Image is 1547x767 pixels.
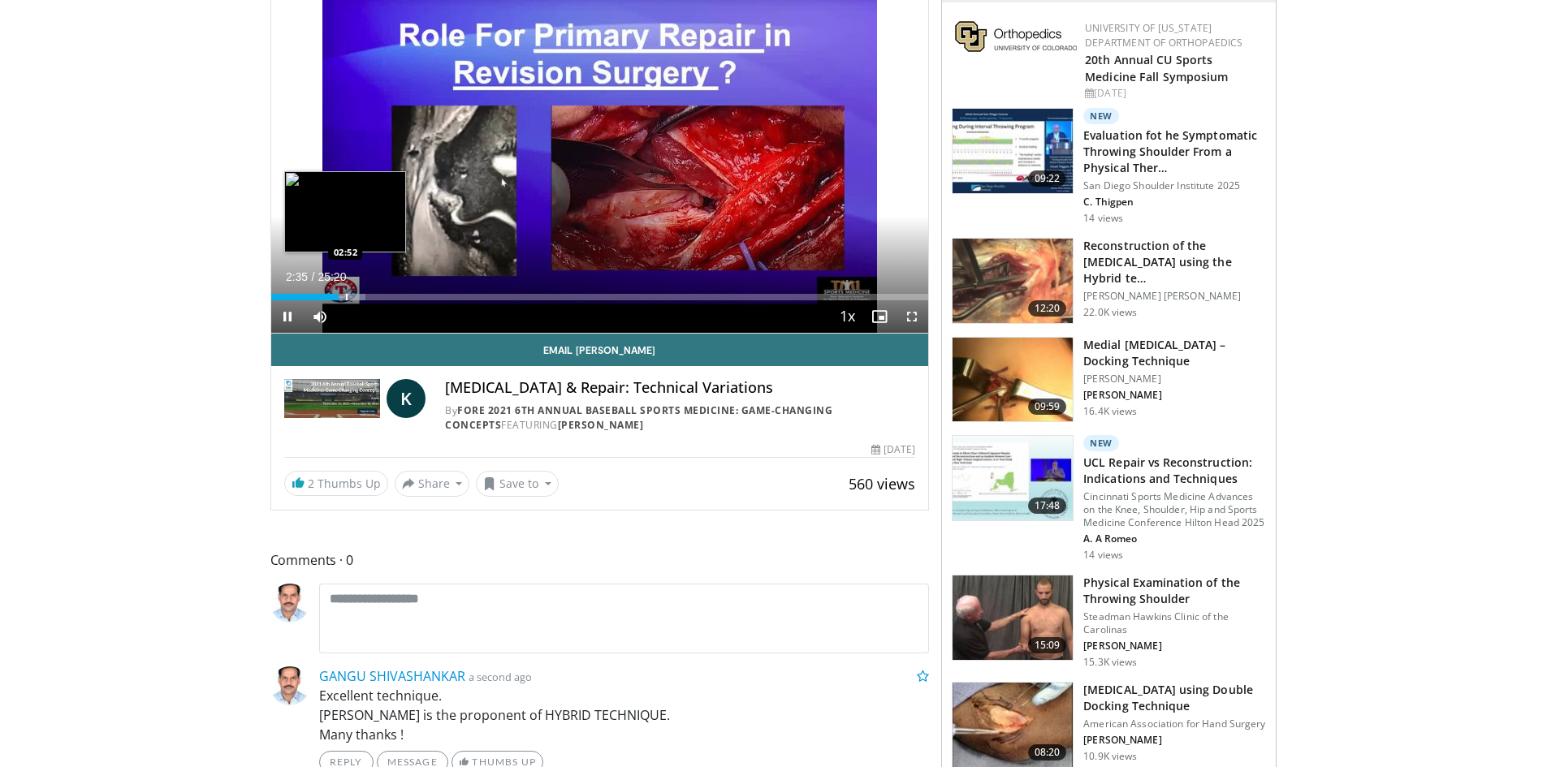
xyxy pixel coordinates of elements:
button: Playback Rate [831,300,863,333]
span: 25:20 [318,270,346,283]
img: Avatar [270,584,309,623]
button: Enable picture-in-picture mode [863,300,896,333]
p: New [1083,435,1119,451]
button: Share [395,471,470,497]
a: Email [PERSON_NAME] [271,334,929,366]
span: 09:59 [1028,399,1067,415]
p: [PERSON_NAME] [1083,734,1266,747]
img: image.jpeg [284,171,406,252]
span: 09:22 [1028,170,1067,187]
img: 52bd361f-5ad8-4d12-917c-a6aadf70de3f.150x105_q85_crop-smart_upscale.jpg [953,109,1073,193]
img: Surgical_Reconstruction_Ulnar_Collateral_Ligament___100005038_3.jpg.150x105_q85_crop-smart_upscal... [953,683,1073,767]
h3: Evaluation fot he Symptomatic Throwing Shoulder From a Physical Ther… [1083,127,1266,176]
img: FORE 2021 6th Annual Baseball Sports Medicine: Game-Changing Concepts [284,379,381,418]
p: C. Thigpen [1083,196,1266,209]
span: 08:20 [1028,744,1067,761]
span: 17:48 [1028,498,1067,514]
a: 12:20 Reconstruction of the [MEDICAL_DATA] using the Hybrid te… [PERSON_NAME] [PERSON_NAME] 22.0K... [952,238,1266,324]
button: Mute [304,300,336,333]
p: [PERSON_NAME] [1083,389,1266,402]
button: Fullscreen [896,300,928,333]
p: American Association for Hand Surgery [1083,717,1266,730]
span: 12:20 [1028,300,1067,317]
img: 355603a8-37da-49b6-856f-e00d7e9307d3.png.150x105_q85_autocrop_double_scale_upscale_version-0.2.png [955,21,1077,52]
a: 09:22 New Evaluation fot he Symptomatic Throwing Shoulder From a Physical Ther… San Diego Shoulde... [952,108,1266,225]
h3: Physical Examination of the Throwing Shoulder [1083,575,1266,607]
p: [PERSON_NAME] [PERSON_NAME] [1083,290,1266,303]
span: Comments 0 [270,549,930,571]
div: [DATE] [871,442,915,457]
p: 10.9K views [1083,750,1137,763]
span: 2 [308,476,314,491]
p: 14 views [1083,212,1123,225]
small: a second ago [469,670,532,684]
img: 304394_0001_1.png.150x105_q85_crop-smart_upscale.jpg [953,575,1073,660]
p: 22.0K views [1083,306,1137,319]
span: 2:35 [286,270,308,283]
a: 15:09 Physical Examination of the Throwing Shoulder Steadman Hawkins Clinic of the Carolinas [PER... [952,575,1266,669]
p: Steadman Hawkins Clinic of the Carolinas [1083,610,1266,636]
a: FORE 2021 6th Annual Baseball Sports Medicine: Game-Changing Concepts [445,403,832,432]
h3: Reconstruction of the [MEDICAL_DATA] using the Hybrid te… [1083,238,1266,287]
a: 17:48 New UCL Repair vs Reconstruction: Indications and Techniques Cincinnati Sports Medicine Adv... [952,435,1266,562]
div: Progress Bar [271,294,929,300]
span: 15:09 [1028,637,1067,653]
div: By FEATURING [445,403,915,433]
p: A. A Romeo [1083,532,1266,545]
p: New [1083,108,1119,124]
p: [PERSON_NAME] [1083,373,1266,386]
img: 325571_0000_1.png.150x105_q85_crop-smart_upscale.jpg [953,338,1073,422]
h3: UCL Repair vs Reconstruction: Indications and Techniques [1083,455,1266,487]
p: [PERSON_NAME] [1083,640,1266,653]
h3: Medial [MEDICAL_DATA] – Docking Technique [1083,337,1266,369]
a: K [387,379,426,418]
a: 09:59 Medial [MEDICAL_DATA] – Docking Technique [PERSON_NAME] [PERSON_NAME] 16.4K views [952,337,1266,423]
p: Excellent technique. [PERSON_NAME] is the proponent of HYBRID TECHNIQUE. Many thanks ! [319,686,930,744]
p: San Diego Shoulder Institute 2025 [1083,179,1266,192]
img: benn_3.png.150x105_q85_crop-smart_upscale.jpg [953,239,1073,323]
button: Pause [271,300,304,333]
h3: [MEDICAL_DATA] using Double Docking Technique [1083,682,1266,714]
img: Avatar [270,666,309,705]
button: Save to [476,471,559,497]
p: 16.4K views [1083,405,1137,418]
p: Cincinnati Sports Medicine Advances on the Knee, Shoulder, Hip and Sports Medicine Conference Hil... [1083,490,1266,529]
span: 560 views [849,474,915,493]
a: [PERSON_NAME] [558,418,644,432]
p: 14 views [1083,549,1123,562]
a: 2 Thumbs Up [284,471,388,496]
div: [DATE] [1085,86,1263,101]
img: c9f5f725-9254-4de8-80fa-e0b91e2edf95.150x105_q85_crop-smart_upscale.jpg [953,436,1073,520]
p: 15.3K views [1083,656,1137,669]
a: GANGU SHIVASHANKAR [319,667,465,685]
h4: [MEDICAL_DATA] & Repair: Technical Variations [445,379,915,397]
a: University of [US_STATE] Department of Orthopaedics [1085,21,1242,50]
span: / [312,270,315,283]
a: 20th Annual CU Sports Medicine Fall Symposium [1085,52,1228,84]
